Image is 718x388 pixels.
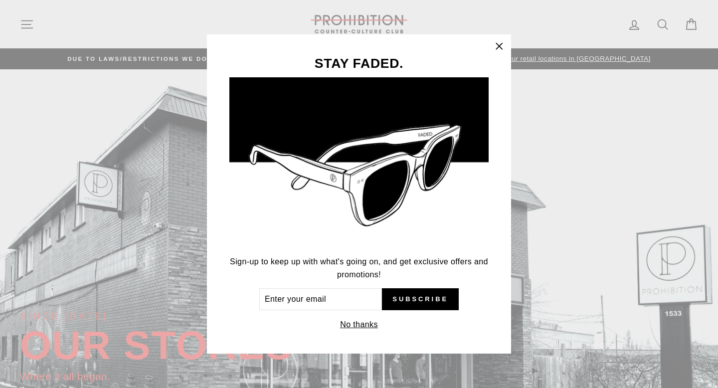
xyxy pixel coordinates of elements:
[229,255,489,281] p: Sign-up to keep up with what's going on, and get exclusive offers and promotions!
[337,318,381,332] button: No thanks
[229,57,489,70] h3: STAY FADED.
[392,295,448,304] span: Subscribe
[259,288,382,310] input: Enter your email
[382,288,459,310] button: Subscribe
